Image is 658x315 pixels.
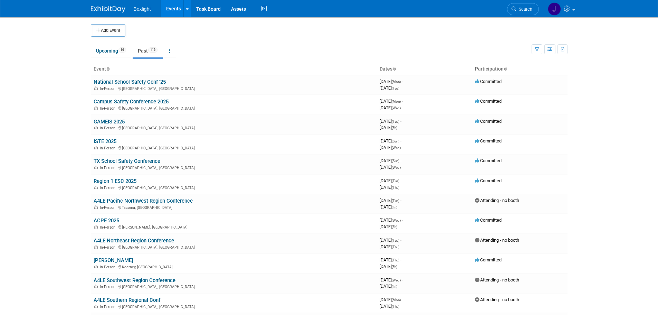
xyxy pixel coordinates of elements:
[548,2,561,16] img: Jean Knight
[400,138,401,143] span: -
[100,126,117,130] span: In-Person
[94,217,119,224] a: ACPE 2025
[380,198,401,203] span: [DATE]
[380,238,401,243] span: [DATE]
[91,63,377,75] th: Event
[392,159,399,163] span: (Sun)
[380,297,403,302] span: [DATE]
[392,239,399,242] span: (Tue)
[380,79,403,84] span: [DATE]
[94,185,374,190] div: [GEOGRAPHIC_DATA], [GEOGRAPHIC_DATA]
[94,245,98,249] img: In-Person Event
[94,225,98,229] img: In-Person Event
[392,258,399,262] span: (Thu)
[94,297,160,303] a: A4LE Southern Regional Conf
[380,125,397,130] span: [DATE]
[392,66,396,72] a: Sort by Start Date
[380,185,399,190] span: [DATE]
[100,225,117,230] span: In-Person
[380,204,397,210] span: [DATE]
[94,198,193,204] a: A4LE Pacific Northwest Region Conference
[94,166,98,169] img: In-Person Event
[380,158,401,163] span: [DATE]
[94,304,374,309] div: [GEOGRAPHIC_DATA], [GEOGRAPHIC_DATA]
[380,145,401,150] span: [DATE]
[380,284,397,289] span: [DATE]
[94,158,160,164] a: TX School Safety Conference
[392,225,397,229] span: (Fri)
[392,146,401,150] span: (Wed)
[475,198,519,203] span: Attending - no booth
[100,166,117,170] span: In-Person
[472,63,568,75] th: Participation
[392,205,397,209] span: (Fri)
[400,119,401,124] span: -
[475,257,502,262] span: Committed
[94,204,374,210] div: Tacoma, [GEOGRAPHIC_DATA]
[392,179,399,183] span: (Tue)
[400,158,401,163] span: -
[100,146,117,150] span: In-Person
[100,106,117,111] span: In-Person
[400,198,401,203] span: -
[400,238,401,243] span: -
[94,125,374,130] div: [GEOGRAPHIC_DATA], [GEOGRAPHIC_DATA]
[380,105,401,110] span: [DATE]
[380,165,401,170] span: [DATE]
[392,285,397,288] span: (Fri)
[392,219,401,222] span: (Wed)
[392,245,399,249] span: (Thu)
[94,285,98,288] img: In-Person Event
[100,86,117,91] span: In-Person
[402,217,403,223] span: -
[94,145,374,150] div: [GEOGRAPHIC_DATA], [GEOGRAPHIC_DATA]
[94,79,166,85] a: National School Safety Conf '25
[100,205,117,210] span: In-Person
[91,44,131,57] a: Upcoming16
[94,126,98,129] img: In-Person Event
[392,199,399,203] span: (Tue)
[94,146,98,149] img: In-Person Event
[380,244,399,249] span: [DATE]
[392,80,401,84] span: (Mon)
[94,178,136,184] a: Region 1 ESC 2025
[91,6,125,13] img: ExhibitDay
[94,106,98,110] img: In-Person Event
[94,238,174,244] a: A4LE Northeast Region Conference
[402,99,403,104] span: -
[94,277,175,284] a: A4LE Southwest Region Conference
[380,138,401,143] span: [DATE]
[94,165,374,170] div: [GEOGRAPHIC_DATA], [GEOGRAPHIC_DATA]
[402,79,403,84] span: -
[475,178,502,183] span: Committed
[100,285,117,289] span: In-Person
[380,277,403,282] span: [DATE]
[94,257,133,263] a: [PERSON_NAME]
[475,277,519,282] span: Attending - no booth
[380,99,403,104] span: [DATE]
[106,66,109,72] a: Sort by Event Name
[380,264,397,269] span: [DATE]
[507,3,539,15] a: Search
[392,126,397,130] span: (Fri)
[380,224,397,229] span: [DATE]
[392,106,401,110] span: (Wed)
[516,7,532,12] span: Search
[380,85,399,91] span: [DATE]
[392,100,401,103] span: (Mon)
[148,47,158,53] span: 116
[91,24,125,37] button: Add Event
[380,217,403,223] span: [DATE]
[377,63,472,75] th: Dates
[94,284,374,289] div: [GEOGRAPHIC_DATA], [GEOGRAPHIC_DATA]
[94,85,374,91] div: [GEOGRAPHIC_DATA], [GEOGRAPHIC_DATA]
[400,178,401,183] span: -
[392,265,397,269] span: (Fri)
[475,119,502,124] span: Committed
[402,297,403,302] span: -
[94,138,116,145] a: ISTE 2025
[94,86,98,90] img: In-Person Event
[475,79,502,84] span: Committed
[134,6,151,12] span: Boxlight
[100,265,117,269] span: In-Person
